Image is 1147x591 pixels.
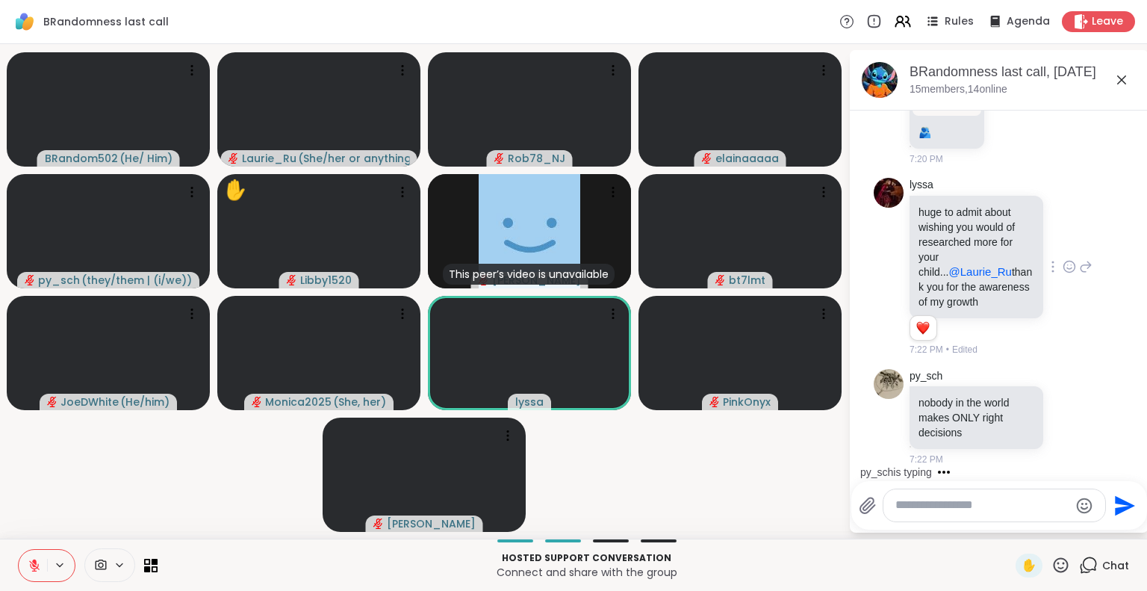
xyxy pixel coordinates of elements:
[387,516,476,531] span: [PERSON_NAME]
[120,394,170,409] span: ( He/him )
[81,273,192,288] span: ( they/them | (i/we) )
[945,14,974,29] span: Rules
[167,565,1007,580] p: Connect and share with the group
[915,322,930,334] button: Reactions: love
[1102,558,1129,573] span: Chat
[479,174,580,288] img: Donald
[252,397,262,407] span: audio-muted
[874,369,904,399] img: https://sharewell-space-live.sfo3.digitaloceanspaces.com/user-generated/2a2eaa96-ed49-43f6-b81c-c...
[265,394,332,409] span: Monica2025
[1075,497,1093,515] button: Emoji picker
[860,465,932,480] div: py_sch is typing
[60,394,119,409] span: JoeDWhite
[443,264,615,285] div: This peer’s video is unavailable
[373,519,384,529] span: audio-muted
[952,343,977,356] span: Edited
[223,176,247,205] div: ✋
[45,151,118,166] span: BRandom502
[910,316,936,340] div: Reaction list
[12,9,37,34] img: ShareWell Logomark
[723,394,771,409] span: PinkOnyx
[709,397,720,407] span: audio-muted
[910,369,942,384] a: py_sch
[1092,14,1123,29] span: Leave
[43,14,169,29] span: BRandomness last call
[38,273,80,288] span: py_sch
[910,178,933,193] a: lyssa
[298,151,410,166] span: ( She/her or anything else )
[1007,14,1050,29] span: Agenda
[946,343,949,356] span: •
[862,62,898,98] img: BRandomness last call, Oct 14
[918,395,1034,440] p: nobody in the world makes ONLY right decisions
[1022,557,1036,575] span: ✋
[729,273,765,288] span: bt7lmt
[494,153,505,164] span: audio-muted
[874,178,904,208] img: https://sharewell-space-live.sfo3.digitaloceanspaces.com/user-generated/5ec7d22b-bff4-42bd-9ffa-4...
[287,275,297,285] span: audio-muted
[300,273,352,288] span: Libby1520
[918,126,931,138] span: 🫂
[715,275,726,285] span: audio-muted
[910,453,943,466] span: 7:22 PM
[910,63,1137,81] div: BRandomness last call, [DATE]
[918,205,1034,309] p: huge to admit about wishing you would of researched more for your child... thank you for the awar...
[515,394,544,409] span: lyssa
[167,551,1007,565] p: Hosted support conversation
[47,397,57,407] span: audio-muted
[1106,489,1140,522] button: Send
[910,343,943,356] span: 7:22 PM
[333,394,386,409] span: ( She, her )
[702,153,712,164] span: audio-muted
[242,151,296,166] span: Laurie_Ru
[910,82,1007,97] p: 15 members, 14 online
[948,265,1011,278] span: @Laurie_Ru
[229,153,239,164] span: audio-muted
[508,151,565,166] span: Rob78_NJ
[910,152,943,166] span: 7:20 PM
[119,151,172,166] span: ( He/ Him )
[895,498,1069,513] textarea: Type your message
[715,151,779,166] span: elainaaaaa
[25,275,35,285] span: audio-muted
